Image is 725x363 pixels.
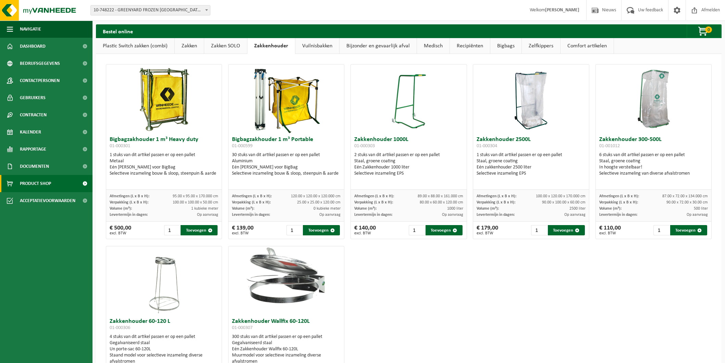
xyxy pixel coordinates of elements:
[20,141,46,158] span: Rapportage
[599,225,621,235] div: € 110,00
[354,231,376,235] span: excl. BTW
[232,318,341,332] h3: Zakkenhouder Wallfix 60-120L
[420,200,463,204] span: 80.00 x 60.00 x 120.00 cm
[670,225,707,235] button: Toevoegen
[96,24,140,38] h2: Bestel online
[110,194,149,198] span: Afmetingen (L x B x H):
[110,213,148,217] span: Levertermijn in dagen:
[232,194,272,198] span: Afmetingen (L x B x H):
[110,346,218,352] div: Un porte-sac 60-120L
[110,318,218,332] h3: Zakkenhouder 60-120 L
[232,207,254,211] span: Volume (m³):
[354,225,376,235] div: € 140,00
[477,171,585,177] div: Selectieve inzameling EPS
[175,38,204,54] a: Zakken
[545,8,579,13] strong: [PERSON_NAME]
[599,143,620,149] span: 01-001012
[204,38,247,54] a: Zakken SOLO
[599,137,708,150] h3: Zakkenhouder 300-500L
[599,152,708,177] div: 6 stuks van dit artikel passen er op een pallet
[392,65,426,133] img: 01-000303
[490,38,521,54] a: Bigbags
[705,26,712,33] span: 0
[314,207,341,211] span: 0 kubieke meter
[291,194,341,198] span: 120.00 x 120.00 x 120.000 cm
[599,194,639,198] span: Afmetingen (L x B x H):
[354,200,393,204] span: Verpakking (L x B x H):
[442,213,463,217] span: Op aanvraag
[229,246,344,304] img: 01-000307
[232,225,254,235] div: € 139,00
[247,38,295,54] a: Zakkenhouder
[354,137,463,150] h3: Zakkenhouder 1000L
[666,200,708,204] span: 90.00 x 72.00 x 30.00 cm
[232,143,253,149] span: 01-000599
[303,225,340,235] button: Toevoegen
[147,246,181,315] img: 01-000306
[3,348,114,363] iframe: chat widget
[232,137,341,150] h3: Bigbagzakhouder 1 m³ Portable
[599,231,621,235] span: excl. BTW
[619,65,688,133] img: 01-001012
[599,164,708,171] div: In hoogte verstelbaar!
[20,106,47,124] span: Contracten
[232,213,270,217] span: Levertermijn in dagen:
[20,55,60,72] span: Bedrijfsgegevens
[354,143,375,149] span: 01-000303
[110,325,130,330] span: 01-000306
[20,158,49,175] span: Documenten
[477,164,585,171] div: Eén zakkenhouder 2500 liter
[599,171,708,177] div: Selectieve inzameling van diverse afvalstromen
[514,65,548,133] img: 01-000304
[477,225,498,235] div: € 179,00
[297,200,341,204] span: 25.00 x 25.00 x 120.00 cm
[191,207,218,211] span: 1 kubieke meter
[599,200,638,204] span: Verpakking (L x B x H):
[232,164,341,171] div: Eén [PERSON_NAME] voor BigBag
[232,152,341,177] div: 30 stuks van dit artikel passen er op een pallet
[295,38,339,54] a: Vuilnisbakken
[548,225,585,235] button: Toevoegen
[354,152,463,177] div: 2 stuks van dit artikel passen er op een pallet
[542,200,586,204] span: 90.00 x 100.00 x 60.00 cm
[110,207,132,211] span: Volume (m³):
[20,89,46,106] span: Gebruikers
[599,213,637,217] span: Levertermijn in dagen:
[110,152,218,177] div: 1 stuks van dit artikel passen er op een pallet
[569,207,586,211] span: 2500 liter
[477,152,585,177] div: 1 stuks van dit artikel passen er op een pallet
[450,38,490,54] a: Recipiënten
[20,21,41,38] span: Navigatie
[477,158,585,164] div: Staal, groene coating
[319,213,341,217] span: Op aanvraag
[20,124,41,141] span: Kalender
[252,65,321,133] img: 01-000599
[90,5,210,15] span: 10-748222 - GREENYARD FROZEN BELGIUM NV - WESTROZEBEKE
[561,38,614,54] a: Comfort artikelen
[417,38,450,54] a: Medisch
[110,164,218,171] div: Eén [PERSON_NAME] voor BigBag
[522,38,560,54] a: Zelfkippers
[354,164,463,171] div: Eén Zakkenhouder 1000 liter
[96,38,174,54] a: Plastic Switch zakken (combi)
[173,194,218,198] span: 95.00 x 95.00 x 170.000 cm
[20,38,46,55] span: Dashboard
[110,137,218,150] h3: Bigbagzakhouder 1 m³ Heavy duty
[694,207,708,211] span: 500 liter
[20,175,51,192] span: Product Shop
[197,213,218,217] span: Op aanvraag
[181,225,218,235] button: Toevoegen
[687,24,721,38] button: 0
[418,194,463,198] span: 89.00 x 88.00 x 161.000 cm
[426,225,463,235] button: Toevoegen
[164,225,180,235] input: 1
[232,171,341,177] div: Selectieve inzameling bouw & sloop, steenpuin & aarde
[91,5,210,15] span: 10-748222 - GREENYARD FROZEN BELGIUM NV - WESTROZEBEKE
[110,158,218,164] div: Metaal
[409,225,425,235] input: 1
[662,194,708,198] span: 87.00 x 72.00 x 134.000 cm
[354,158,463,164] div: Staal, groene coating
[110,225,131,235] div: € 500,00
[354,213,392,217] span: Levertermijn in dagen:
[232,325,253,330] span: 01-000307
